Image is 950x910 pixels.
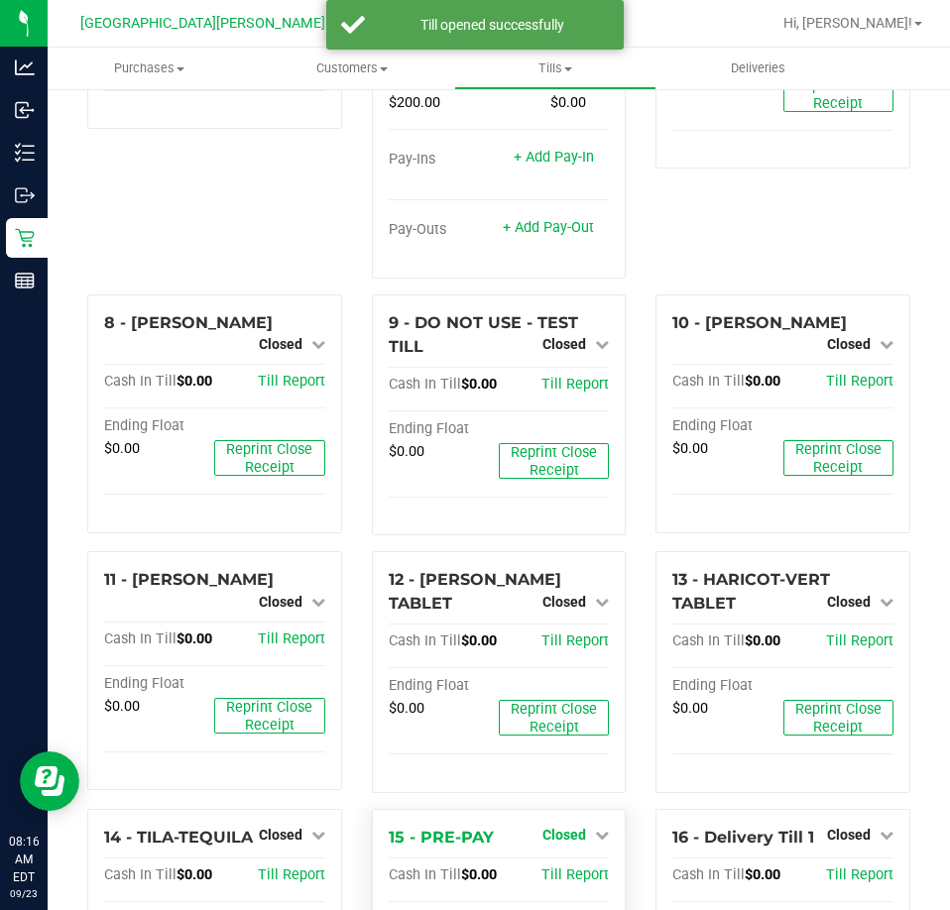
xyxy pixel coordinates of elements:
span: $0.00 [461,866,497,883]
span: 9 - DO NOT USE - TEST TILL [389,313,578,356]
button: Reprint Close Receipt [499,700,609,736]
span: $0.00 [104,698,140,715]
span: $0.00 [461,632,497,649]
div: Till opened successfully [376,15,609,35]
span: $0.00 [104,440,140,457]
inline-svg: Inventory [15,143,35,163]
span: Cash In Till [389,632,461,649]
a: Till Report [258,630,325,647]
span: Cash In Till [104,630,177,647]
button: Reprint Close Receipt [214,698,324,734]
span: Purchases [48,59,251,77]
span: 11 - [PERSON_NAME] [104,570,274,589]
span: Reprint Close Receipt [226,441,312,476]
span: 14 - TILA-TEQUILA [104,828,253,847]
span: $0.00 [550,94,586,111]
a: + Add Pay-Out [503,219,594,236]
span: $200.00 [389,94,440,111]
inline-svg: Reports [15,271,35,290]
a: + Add Pay-In [514,149,594,166]
button: Reprint Close Receipt [214,440,324,476]
span: $0.00 [461,376,497,393]
a: Tills [454,48,657,89]
span: $0.00 [745,632,780,649]
button: Reprint Close Receipt [783,76,893,112]
div: Ending Float [389,677,499,695]
span: Closed [542,827,586,843]
div: Ending Float [104,675,214,693]
span: Deliveries [704,59,812,77]
span: $0.00 [672,440,708,457]
a: Till Report [258,866,325,883]
span: $0.00 [389,443,424,460]
span: $0.00 [177,373,212,390]
a: Till Report [826,632,893,649]
a: Till Report [826,373,893,390]
div: Ending Float [389,420,499,438]
inline-svg: Retail [15,228,35,248]
span: Customers [252,59,453,77]
div: Ending Float [672,677,782,695]
span: Cash In Till [104,373,177,390]
span: Cash In Till [389,376,461,393]
span: Reprint Close Receipt [795,701,882,736]
div: Ending Float [104,417,214,435]
span: Cash In Till [672,866,745,883]
span: [GEOGRAPHIC_DATA][PERSON_NAME] [80,15,325,32]
span: Closed [542,336,586,352]
button: Reprint Close Receipt [499,443,609,479]
span: Closed [542,594,586,610]
a: Till Report [826,866,893,883]
span: $0.00 [177,630,212,647]
span: Closed [827,827,871,843]
span: 16 - Delivery Till 1 [672,828,814,847]
a: Till Report [258,373,325,390]
span: Cash In Till [104,866,177,883]
span: Closed [259,827,302,843]
span: Closed [827,594,871,610]
span: 8 - [PERSON_NAME] [104,313,273,332]
span: $0.00 [745,866,780,883]
p: 09/23 [9,886,39,901]
span: Reprint Close Receipt [511,701,597,736]
span: Reprint Close Receipt [795,77,882,112]
a: Till Report [541,866,609,883]
span: Cash In Till [389,866,461,883]
span: 10 - [PERSON_NAME] [672,313,847,332]
a: Customers [251,48,454,89]
span: 13 - HARICOT-VERT TABLET [672,570,830,613]
a: Till Report [541,632,609,649]
span: Hi, [PERSON_NAME]! [783,15,912,31]
span: Reprint Close Receipt [511,444,597,479]
span: $0.00 [177,866,212,883]
div: Ending Float [672,417,782,435]
button: Reprint Close Receipt [783,700,893,736]
span: 15 - PRE-PAY [389,828,494,847]
span: Tills [455,59,656,77]
span: $0.00 [745,373,780,390]
p: 08:16 AM EDT [9,833,39,886]
inline-svg: Inbound [15,100,35,120]
a: Till Report [541,376,609,393]
iframe: Resource center [20,751,79,811]
span: $0.00 [389,700,424,717]
span: $0.00 [672,700,708,717]
button: Reprint Close Receipt [783,440,893,476]
span: Closed [827,336,871,352]
span: Reprint Close Receipt [795,441,882,476]
span: 12 - [PERSON_NAME] TABLET [389,570,561,613]
span: Reprint Close Receipt [226,699,312,734]
span: Closed [259,594,302,610]
a: Purchases [48,48,251,89]
span: $200.00 [672,76,724,93]
a: Deliveries [656,48,860,89]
